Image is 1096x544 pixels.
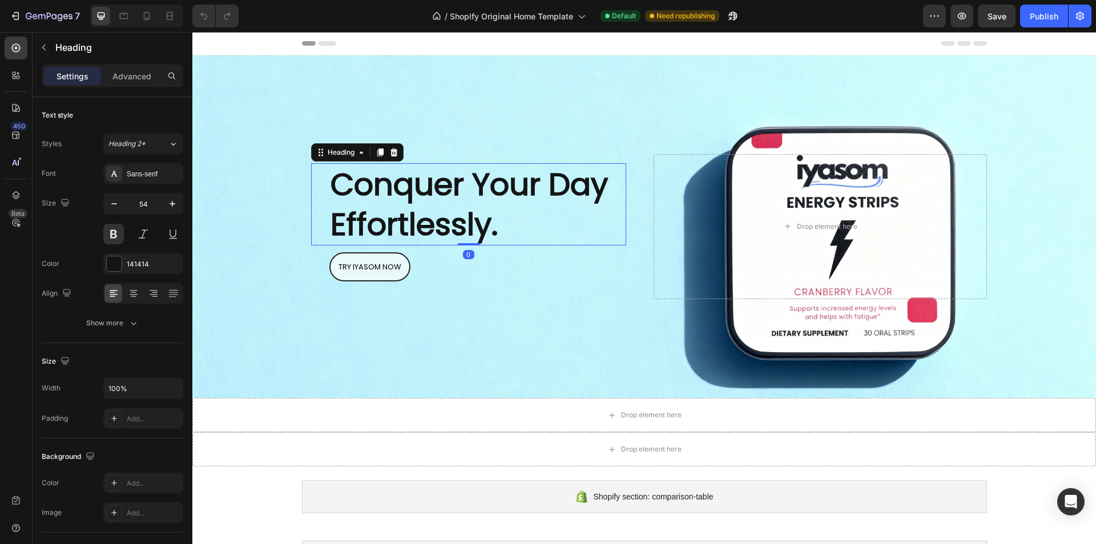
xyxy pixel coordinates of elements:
[42,168,56,179] div: Font
[127,169,180,179] div: Sans-serif
[42,413,68,424] div: Padding
[108,139,146,149] span: Heading 2*
[42,354,72,369] div: Size
[127,508,180,518] div: Add...
[1020,5,1068,27] button: Publish
[1057,488,1085,515] div: Open Intercom Messenger
[612,11,636,21] span: Default
[271,218,282,227] div: 0
[42,196,72,211] div: Size
[42,383,61,393] div: Width
[401,458,521,472] span: Shopify section: comparison-table
[137,220,218,249] a: TRY IYASOM NOW
[978,5,1016,27] button: Save
[988,11,1006,21] span: Save
[42,507,62,518] div: Image
[104,378,183,398] input: Auto
[445,10,448,22] span: /
[429,413,489,422] div: Drop element here
[127,478,180,489] div: Add...
[146,229,209,240] span: TRY IYASOM NOW
[127,259,180,269] div: 141414
[103,134,183,154] button: Heading 2*
[57,70,88,82] p: Settings
[86,317,139,329] div: Show more
[42,259,59,269] div: Color
[112,70,151,82] p: Advanced
[1030,10,1058,22] div: Publish
[42,478,59,488] div: Color
[9,209,27,218] div: Beta
[127,414,180,424] div: Add...
[42,449,97,465] div: Background
[11,122,27,131] div: 450
[42,110,73,120] div: Text style
[42,139,62,149] div: Styles
[5,5,85,27] button: 7
[450,10,573,22] span: Shopify Original Home Template
[55,41,179,54] p: Heading
[42,286,74,301] div: Align
[192,32,1096,544] iframe: Design area
[42,313,183,333] button: Show more
[192,5,239,27] div: Undo/Redo
[605,190,665,199] div: Drop element here
[75,9,80,23] p: 7
[429,378,489,388] div: Drop element here
[656,11,715,21] span: Need republishing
